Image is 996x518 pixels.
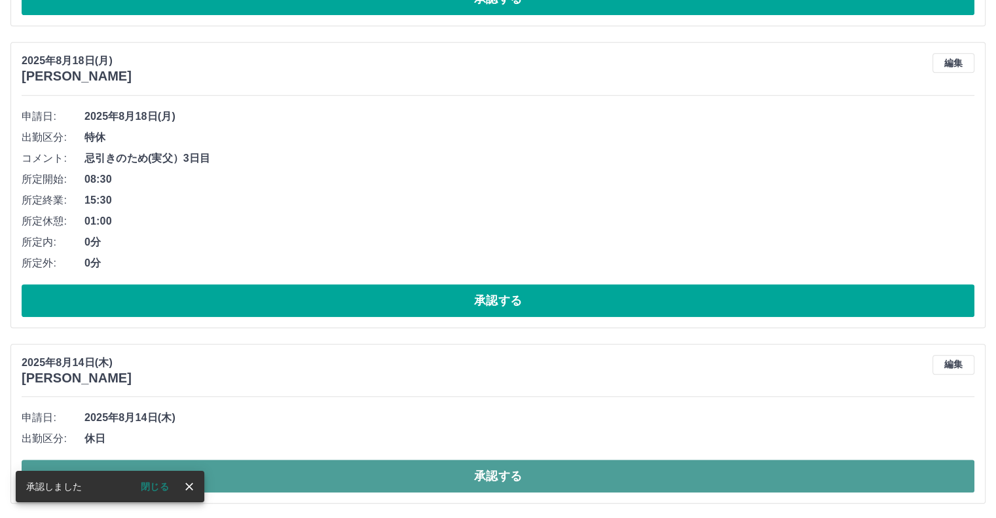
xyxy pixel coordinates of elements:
[179,477,199,496] button: close
[22,213,84,229] span: 所定休憩:
[130,477,179,496] button: 閉じる
[22,69,132,84] h3: [PERSON_NAME]
[22,410,84,426] span: 申請日:
[22,460,974,492] button: 承認する
[84,109,974,124] span: 2025年8月18日(月)
[84,151,974,166] span: 忌引きのため(実父）3日目
[84,193,974,208] span: 15:30
[26,475,82,498] div: 承認しました
[22,234,84,250] span: 所定内:
[22,172,84,187] span: 所定開始:
[84,213,974,229] span: 01:00
[22,130,84,145] span: 出勤区分:
[22,53,132,69] p: 2025年8月18日(月)
[84,410,974,426] span: 2025年8月14日(木)
[22,109,84,124] span: 申請日:
[932,355,974,375] button: 編集
[84,172,974,187] span: 08:30
[22,431,84,447] span: 出勤区分:
[84,130,974,145] span: 特休
[84,431,974,447] span: 休日
[22,355,132,371] p: 2025年8月14日(木)
[22,151,84,166] span: コメント:
[22,371,132,386] h3: [PERSON_NAME]
[22,255,84,271] span: 所定外:
[22,193,84,208] span: 所定終業:
[22,284,974,317] button: 承認する
[84,255,974,271] span: 0分
[84,234,974,250] span: 0分
[932,53,974,73] button: 編集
